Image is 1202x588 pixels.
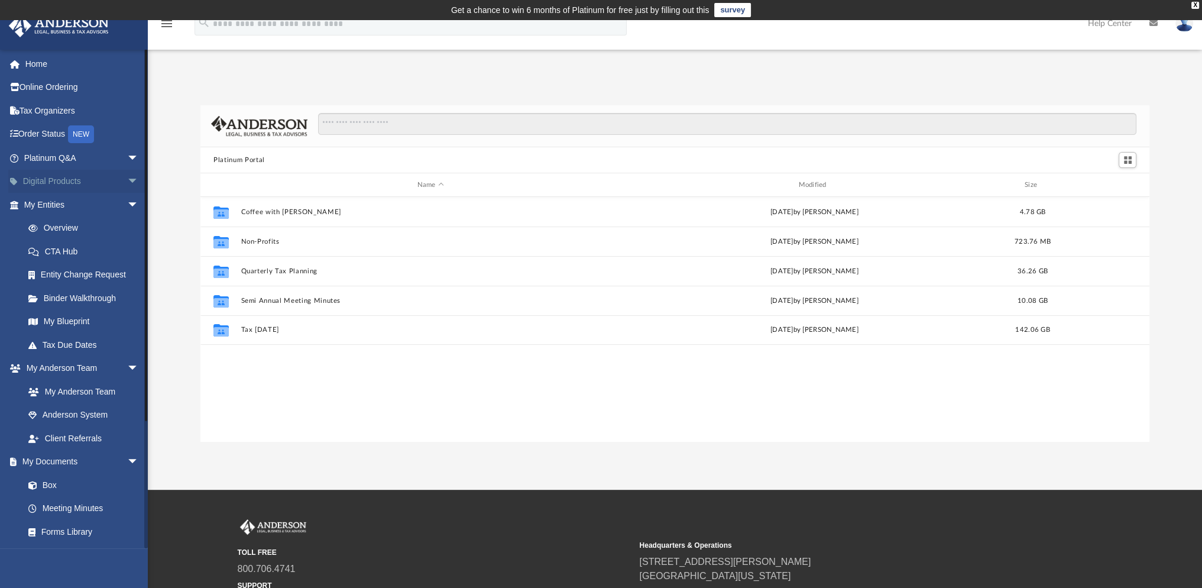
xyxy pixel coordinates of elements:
[17,520,145,544] a: Forms Library
[17,473,145,497] a: Box
[127,193,151,217] span: arrow_drop_down
[1009,180,1057,190] div: Size
[8,146,157,170] a: Platinum Q&Aarrow_drop_down
[160,22,174,31] a: menu
[625,207,1004,218] div: [DATE] by [PERSON_NAME]
[17,263,157,287] a: Entity Change Request
[17,544,151,567] a: Notarize
[451,3,709,17] div: Get a chance to win 6 months of Platinum for free just by filling out this
[17,403,151,427] a: Anderson System
[8,193,157,217] a: My Entitiesarrow_drop_down
[1015,238,1051,245] span: 723.76 MB
[238,547,631,558] small: TOLL FREE
[241,238,620,245] button: Non-Profits
[160,17,174,31] i: menu
[238,564,296,574] a: 800.706.4741
[17,380,145,403] a: My Anderson Team
[127,146,151,170] span: arrow_drop_down
[1175,15,1193,32] img: User Pic
[8,122,157,147] a: Order StatusNEW
[17,497,151,521] a: Meeting Minutes
[625,180,1004,190] div: Modified
[241,297,620,305] button: Semi Annual Meeting Minutes
[213,155,265,166] button: Platinum Portal
[1020,209,1046,215] span: 4.78 GB
[640,540,1033,551] small: Headquarters & Operations
[8,357,151,380] a: My Anderson Teamarrow_drop_down
[17,427,151,450] a: Client Referrals
[8,76,157,99] a: Online Ordering
[238,519,309,535] img: Anderson Advisors Platinum Portal
[8,99,157,122] a: Tax Organizers
[17,240,157,263] a: CTA Hub
[206,180,235,190] div: id
[127,170,151,194] span: arrow_drop_down
[8,450,151,474] a: My Documentsarrow_drop_down
[127,450,151,474] span: arrow_drop_down
[640,571,791,581] a: [GEOGRAPHIC_DATA][US_STATE]
[241,267,620,275] button: Quarterly Tax Planning
[241,208,620,216] button: Coffee with [PERSON_NAME]
[17,286,157,310] a: Binder Walkthrough
[17,310,151,334] a: My Blueprint
[714,3,751,17] a: survey
[5,14,112,37] img: Anderson Advisors Platinum Portal
[68,125,94,143] div: NEW
[197,16,210,29] i: search
[625,325,1004,335] div: [DATE] by [PERSON_NAME]
[17,217,157,240] a: Overview
[1191,2,1199,9] div: close
[1018,298,1048,304] span: 10.08 GB
[625,266,1004,277] div: [DATE] by [PERSON_NAME]
[17,333,157,357] a: Tax Due Dates
[127,357,151,381] span: arrow_drop_down
[200,197,1149,442] div: grid
[318,113,1136,135] input: Search files and folders
[1015,327,1049,333] span: 142.06 GB
[625,296,1004,306] div: [DATE] by [PERSON_NAME]
[1119,152,1136,169] button: Switch to Grid View
[241,180,620,190] div: Name
[1018,268,1048,274] span: 36.26 GB
[625,237,1004,247] div: [DATE] by [PERSON_NAME]
[8,52,157,76] a: Home
[241,326,620,334] button: Tax [DATE]
[8,170,157,193] a: Digital Productsarrow_drop_down
[640,557,811,567] a: [STREET_ADDRESS][PERSON_NAME]
[1061,180,1144,190] div: id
